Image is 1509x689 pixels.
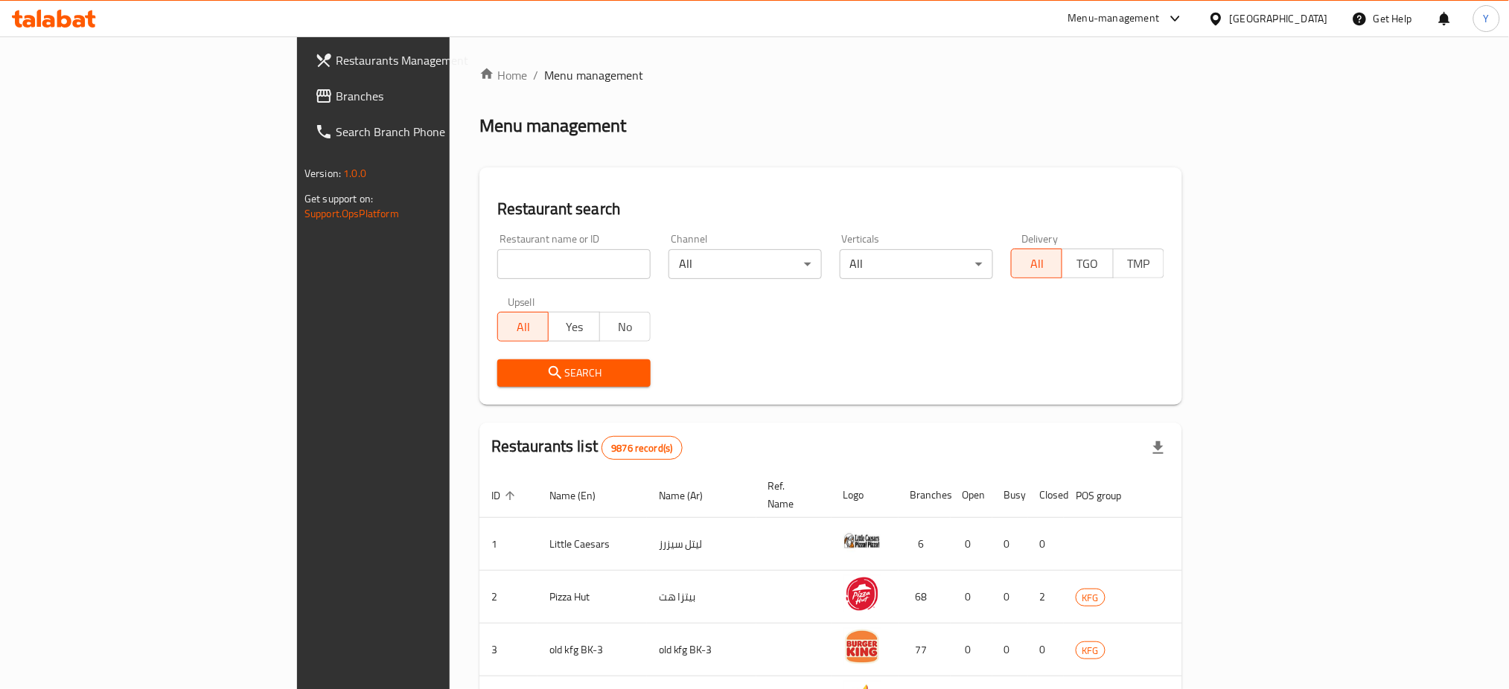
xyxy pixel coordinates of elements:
span: Restaurants Management [336,51,537,69]
span: No [606,316,645,338]
button: TMP [1113,249,1164,278]
span: 1.0.0 [343,164,366,183]
h2: Restaurants list [491,435,683,460]
button: All [497,312,549,342]
button: TGO [1062,249,1113,278]
span: TGO [1068,253,1107,275]
td: بيتزا هت [647,571,756,624]
td: 0 [951,571,992,624]
span: POS group [1076,487,1140,504]
th: Open [951,472,992,518]
span: Name (En) [549,487,615,504]
td: 68 [899,571,951,624]
td: 0 [1028,624,1064,676]
button: No [599,312,651,342]
a: Branches [303,78,549,114]
span: KFG [1076,589,1105,606]
span: Name (Ar) [659,487,722,504]
label: Delivery [1021,234,1059,244]
td: ليتل سيزرز [647,518,756,571]
button: Yes [548,312,599,342]
span: Branches [336,87,537,105]
button: All [1011,249,1062,278]
span: TMP [1120,253,1158,275]
td: 0 [992,624,1028,676]
div: Export file [1140,430,1176,466]
span: Yes [555,316,593,338]
h2: Menu management [479,114,626,138]
th: Branches [899,472,951,518]
span: Version: [304,164,341,183]
span: KFG [1076,642,1105,659]
label: Upsell [508,297,535,307]
a: Support.OpsPlatform [304,204,399,223]
td: 0 [992,518,1028,571]
td: 77 [899,624,951,676]
td: 0 [951,518,992,571]
span: Search [509,364,639,382]
span: Search Branch Phone [336,123,537,141]
td: old kfg BK-3 [647,624,756,676]
button: Search [497,359,651,387]
span: Ref. Name [768,477,814,513]
img: old kfg BK-3 [843,628,881,665]
span: All [504,316,543,338]
div: All [669,249,822,279]
td: 0 [1028,518,1064,571]
div: All [840,249,993,279]
span: Get support on: [304,189,373,208]
span: ID [491,487,520,504]
td: Pizza Hut [537,571,647,624]
td: 0 [951,624,992,676]
div: Total records count [602,436,682,460]
span: All [1018,253,1056,275]
td: 0 [992,571,1028,624]
h2: Restaurant search [497,198,1164,220]
th: Logo [832,472,899,518]
td: 6 [899,518,951,571]
img: Pizza Hut [843,575,881,612]
td: Little Caesars [537,518,647,571]
a: Restaurants Management [303,42,549,78]
input: Search for restaurant name or ID.. [497,249,651,279]
div: Menu-management [1068,10,1160,28]
div: [GEOGRAPHIC_DATA] [1230,10,1328,27]
img: Little Caesars [843,522,881,560]
span: Menu management [544,66,643,84]
th: Closed [1028,472,1064,518]
a: Search Branch Phone [303,114,549,150]
span: Y [1484,10,1490,27]
td: old kfg BK-3 [537,624,647,676]
nav: breadcrumb [479,66,1182,84]
span: 9876 record(s) [602,441,681,455]
td: 2 [1028,571,1064,624]
th: Busy [992,472,1028,518]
